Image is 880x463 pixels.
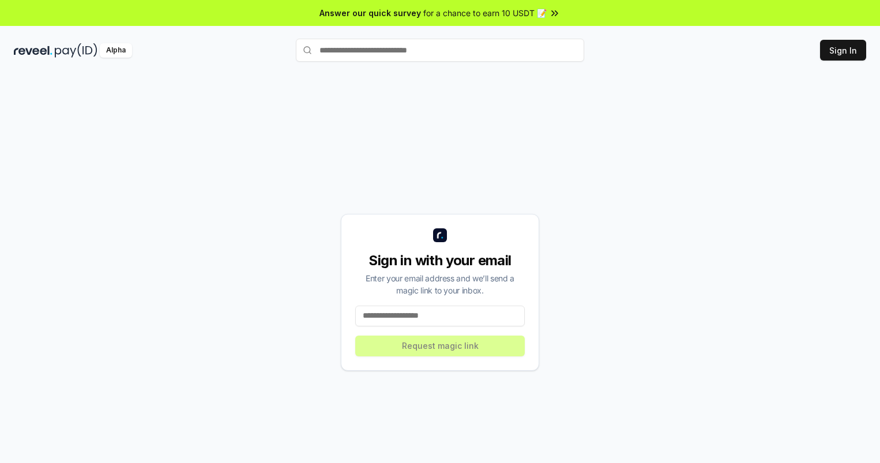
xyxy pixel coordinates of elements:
img: logo_small [433,228,447,242]
img: reveel_dark [14,43,52,58]
span: for a chance to earn 10 USDT 📝 [423,7,547,19]
span: Answer our quick survey [319,7,421,19]
div: Alpha [100,43,132,58]
div: Enter your email address and we’ll send a magic link to your inbox. [355,272,525,296]
img: pay_id [55,43,97,58]
button: Sign In [820,40,866,61]
div: Sign in with your email [355,251,525,270]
